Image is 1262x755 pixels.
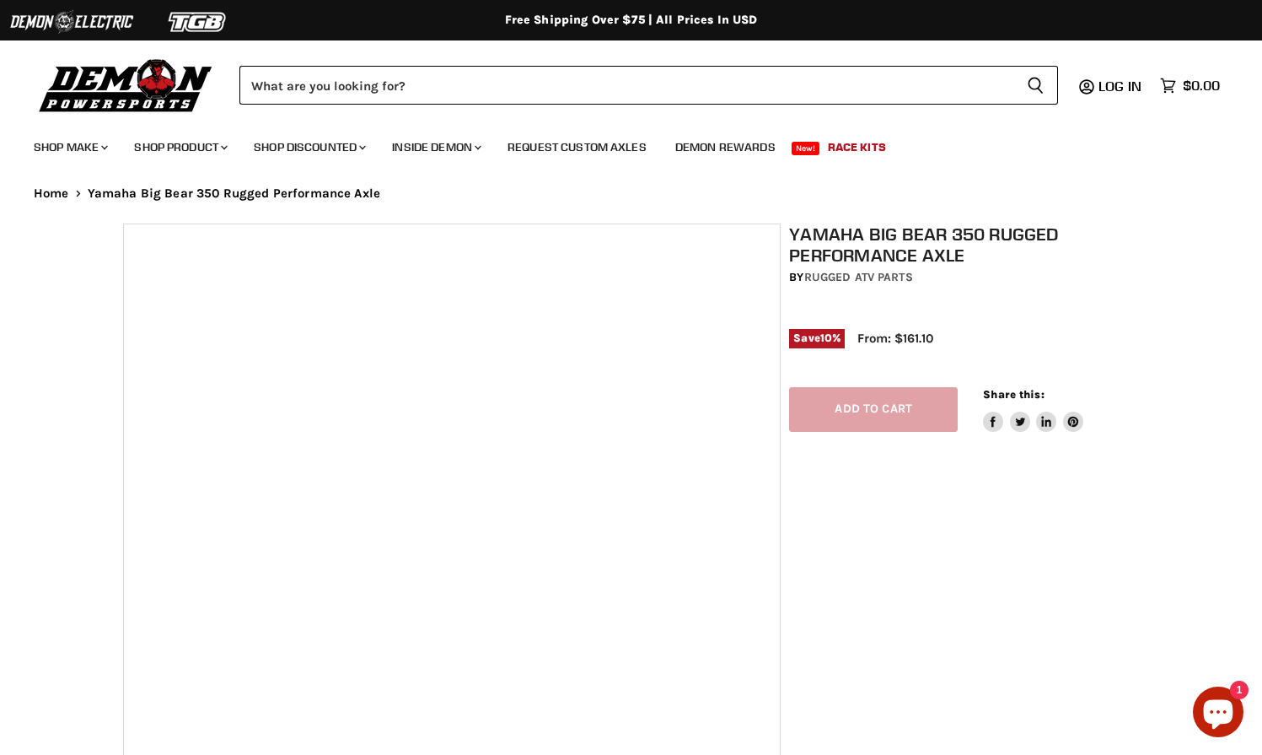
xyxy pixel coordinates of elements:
a: Request Custom Axles [495,130,659,164]
img: Demon Electric Logo 2 [8,6,135,38]
span: 10 [820,332,832,344]
img: TGB Logo 2 [135,6,261,38]
button: Search [1013,66,1058,105]
span: $0.00 [1183,78,1220,94]
span: From: $161.10 [857,331,933,346]
a: Demon Rewards [663,130,788,164]
form: Product [239,66,1058,105]
aside: Share this: [983,387,1083,432]
a: Inside Demon [379,130,491,164]
h1: Yamaha Big Bear 350 Rugged Performance Axle [789,224,1147,266]
span: Save % [789,329,845,348]
a: Race Kits [815,130,899,164]
a: Home [34,186,69,201]
a: Rugged ATV Parts [804,270,913,284]
div: by [789,268,1147,287]
span: New! [792,142,820,155]
inbox-online-store-chat: Shopify online store chat [1188,687,1249,742]
span: Share this: [983,388,1044,401]
ul: Main menu [21,123,1216,164]
img: Demon Powersports [34,55,218,115]
span: Log in [1098,78,1141,94]
a: Shop Discounted [241,130,376,164]
a: Log in [1091,78,1152,94]
span: Yamaha Big Bear 350 Rugged Performance Axle [88,186,380,201]
a: $0.00 [1152,73,1228,98]
a: Shop Product [121,130,238,164]
input: Search [239,66,1013,105]
a: Shop Make [21,130,118,164]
